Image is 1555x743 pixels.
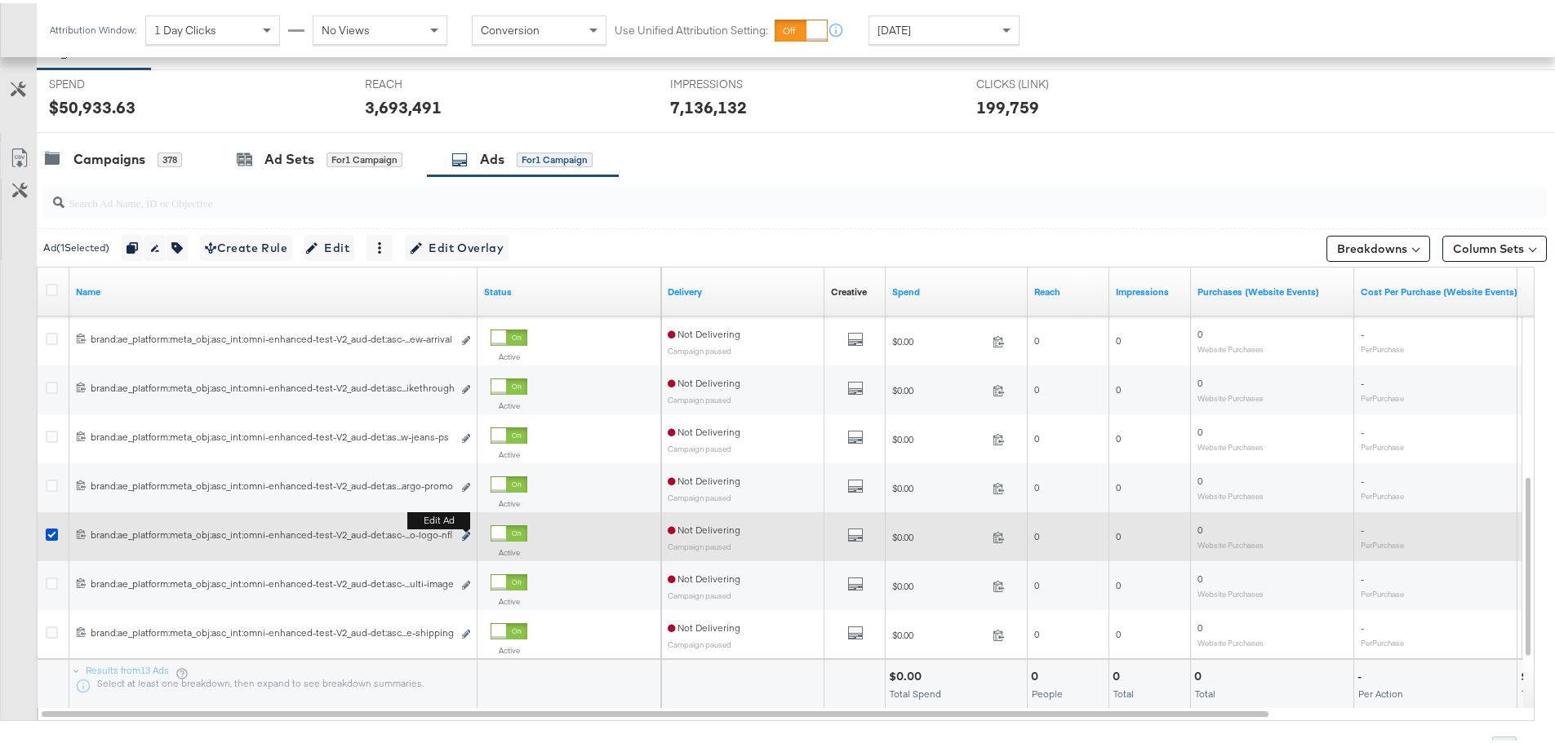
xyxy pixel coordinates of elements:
label: Active [491,446,527,457]
div: Ad ( 1 Selected) [43,237,109,252]
span: 0 [1034,625,1039,637]
span: 0 [1116,576,1121,588]
div: Ad Sets [264,147,314,166]
span: Not Delivering [668,374,740,386]
sub: Per Purchase [1361,586,1404,595]
span: 0 [1034,331,1039,343]
div: 0 [1113,666,1125,681]
span: 0 [1034,527,1039,539]
button: Breakdowns [1326,232,1430,259]
span: People [1032,684,1063,697]
span: 0 [1116,478,1121,490]
span: 0 [1197,325,1202,337]
span: Not Delivering [668,569,740,582]
sub: Per Purchase [1361,390,1404,400]
span: 0 [1034,478,1039,490]
span: Not Delivering [668,618,740,630]
button: Edit Overlay [405,232,509,258]
sub: Website Purchases [1197,488,1264,498]
sub: Campaign paused [668,538,731,548]
div: brand:ae_platform:meta_obj:asc_int:omni-enhanced-test-V2_aud-det:asc-...ew-arrival [91,329,452,343]
button: Edit ad [461,525,471,542]
span: Total [1195,684,1215,697]
span: 0 [1197,471,1202,484]
span: 0 [1034,576,1039,588]
span: 0 [1034,380,1039,392]
span: $0.00 [892,332,986,344]
span: $0.00 [892,577,986,589]
span: SPEND [49,73,171,89]
span: Total [1113,684,1134,697]
span: Per Action [1358,684,1403,697]
span: 0 [1197,569,1202,582]
sub: Campaign paused [668,343,731,352]
sub: Campaign paused [668,489,731,499]
span: [DATE] [877,20,911,34]
b: Edit ad [407,509,470,526]
a: Shows the current state of your Ad. [484,282,655,295]
sub: Website Purchases [1197,537,1264,546]
div: brand:ae_platform:meta_obj:asc_int:omni-enhanced-test-V2_aud-det:as...argo-promo [91,476,452,489]
div: 0 [1031,666,1043,681]
span: Edit Overlay [410,235,504,255]
span: - [1361,569,1364,582]
a: Reflects the ability of your Ad to achieve delivery. [668,282,818,295]
label: Active [491,495,527,506]
sub: Per Purchase [1361,439,1404,449]
span: $0.00 [892,626,986,638]
sub: Campaign paused [668,587,731,597]
span: 0 [1116,527,1121,539]
div: Creative [831,282,867,295]
span: $0.00 [892,528,986,540]
sub: Per Purchase [1361,488,1404,498]
a: The average cost for each purchase tracked by your Custom Audience pixel on your website after pe... [1361,282,1517,295]
sub: Campaign paused [668,636,731,646]
span: 0 [1034,429,1039,441]
div: brand:ae_platform:meta_obj:asc_int:omni-enhanced-test-V2_aud-det:asc...e-shipping [91,623,452,636]
span: IMPRESSIONS [670,73,793,89]
div: 199,759 [976,92,1039,116]
sub: Website Purchases [1197,390,1264,400]
div: brand:ae_platform:meta_obj:asc_int:omni-enhanced-test-V2_aud-det:asc-...o-logo-nfl [91,525,452,538]
div: 0 [1194,666,1206,681]
button: Column Sets [1442,232,1547,259]
span: 0 [1197,618,1202,630]
span: 0 [1197,374,1202,386]
span: Total Spend [890,684,941,697]
span: Conversion [481,20,540,34]
div: brand:ae_platform:meta_obj:asc_int:omni-enhanced-test-V2_aud-det:as...w-jeans-ps [91,427,452,440]
label: Use Unified Attribution Setting: [615,20,768,35]
div: 3,693,491 [365,92,442,116]
sub: Campaign paused [668,440,731,450]
div: 7,136,132 [670,92,747,116]
div: for 1 Campaign [517,149,593,164]
span: Not Delivering [668,422,740,435]
span: REACH [365,73,487,89]
sub: Website Purchases [1197,586,1264,595]
a: The total amount spent to date. [892,282,1021,295]
div: Attribution Window: [49,21,137,33]
sub: Per Purchase [1361,537,1404,546]
span: Edit [309,235,349,255]
div: Ads [480,147,504,166]
div: 378 [158,149,182,164]
div: brand:ae_platform:meta_obj:asc_int:omni-enhanced-test-V2_aud-det:asc-...ulti-image [91,574,452,587]
span: Not Delivering [668,520,740,533]
input: Search Ad Name, ID or Objective [64,177,1409,209]
span: Total [1522,684,1542,697]
div: $0.00 [889,666,926,681]
a: The number of times your ad was served. On mobile apps an ad is counted as served the first time ... [1116,282,1184,295]
sub: Per Purchase [1361,635,1404,644]
button: Create Rule [200,232,292,258]
span: 0 [1116,429,1121,441]
a: The number of people your ad was served to. [1034,282,1103,295]
div: $50,933.63 [49,92,136,116]
sub: Website Purchases [1197,341,1264,351]
span: - [1361,325,1364,337]
div: Campaigns [73,147,145,166]
span: - [1361,471,1364,484]
label: Active [491,397,527,408]
label: Active [491,593,527,604]
sub: Per Purchase [1361,341,1404,351]
label: Active [491,544,527,555]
